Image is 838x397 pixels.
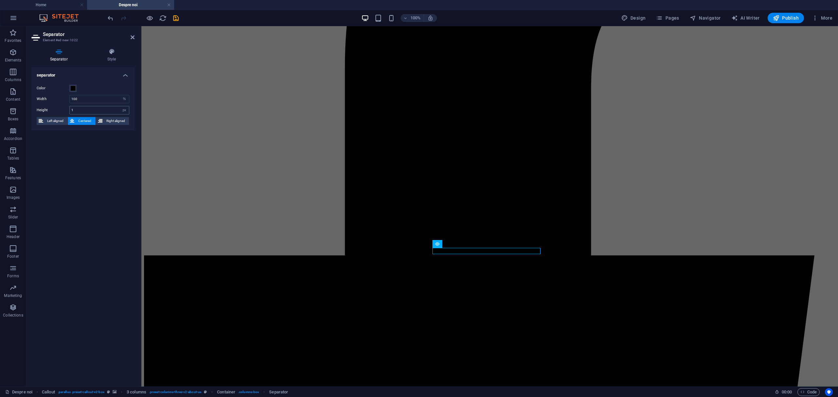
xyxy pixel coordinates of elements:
[172,14,180,22] button: save
[786,389,787,394] span: :
[401,14,424,22] button: 100%
[5,58,22,63] p: Elements
[43,31,135,37] h2: Separator
[107,14,114,22] i: Undo: Add element (Ctrl+Z)
[4,136,22,141] p: Accordion
[800,388,817,396] span: Code
[87,1,174,9] h4: Despre noi
[238,388,259,396] span: . columns-box
[768,13,804,23] button: Publish
[7,195,20,200] p: Images
[5,175,21,181] p: Features
[797,388,820,396] button: Code
[619,13,648,23] button: Design
[107,390,110,394] i: This element is a customizable preset
[7,234,20,239] p: Header
[731,15,760,21] span: AI Writer
[159,14,167,22] i: Reload page
[621,15,646,21] span: Design
[217,388,235,396] span: Click to select. Double-click to edit
[782,388,792,396] span: 00 00
[619,13,648,23] div: Design (Ctrl+Alt+Y)
[653,13,682,23] button: Pages
[159,14,167,22] button: reload
[6,97,20,102] p: Content
[38,14,87,22] img: Editor Logo
[4,293,22,298] p: Marketing
[269,388,288,396] span: Click to select. Double-click to edit
[204,390,207,394] i: This element is a customizable preset
[825,388,833,396] button: Usercentrics
[45,117,65,125] span: Left aligned
[37,97,69,101] label: Width
[106,14,114,22] button: undo
[5,77,21,82] p: Columns
[146,14,154,22] button: Click here to leave preview mode and continue editing
[76,117,93,125] span: Centered
[7,254,19,259] p: Footer
[410,14,421,22] h6: 100%
[172,14,180,22] i: Save (Ctrl+S)
[690,15,721,21] span: Navigator
[149,388,201,396] span: . preset-columns-three-v2-about-us
[104,117,127,125] span: Right aligned
[89,48,135,62] h4: Style
[7,273,19,279] p: Forms
[773,15,799,21] span: Publish
[8,116,19,122] p: Boxes
[31,67,135,79] h4: separator
[31,48,89,62] h4: Separator
[428,15,433,21] i: On resize automatically adjust zoom level to fit chosen device.
[7,156,19,161] p: Tables
[775,388,792,396] h6: Session time
[812,15,832,21] span: More
[8,215,18,220] p: Slider
[3,313,23,318] p: Collections
[656,15,679,21] span: Pages
[96,117,129,125] button: Right aligned
[127,388,146,396] span: Click to select. Double-click to edit
[113,390,117,394] i: This element contains a background
[37,108,69,112] label: Height
[37,117,67,125] button: Left aligned
[42,388,55,396] span: Click to select. Double-click to edit
[58,388,104,396] span: . parallax .preset-callout-v2-box
[42,388,288,396] nav: breadcrumb
[687,13,723,23] button: Navigator
[43,37,121,43] h3: Element #ed-new-1022
[37,84,69,92] label: Color
[729,13,762,23] button: AI Writer
[68,117,95,125] button: Centered
[5,38,21,43] p: Favorites
[5,388,32,396] a: Click to cancel selection. Double-click to open Pages
[809,13,835,23] button: More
